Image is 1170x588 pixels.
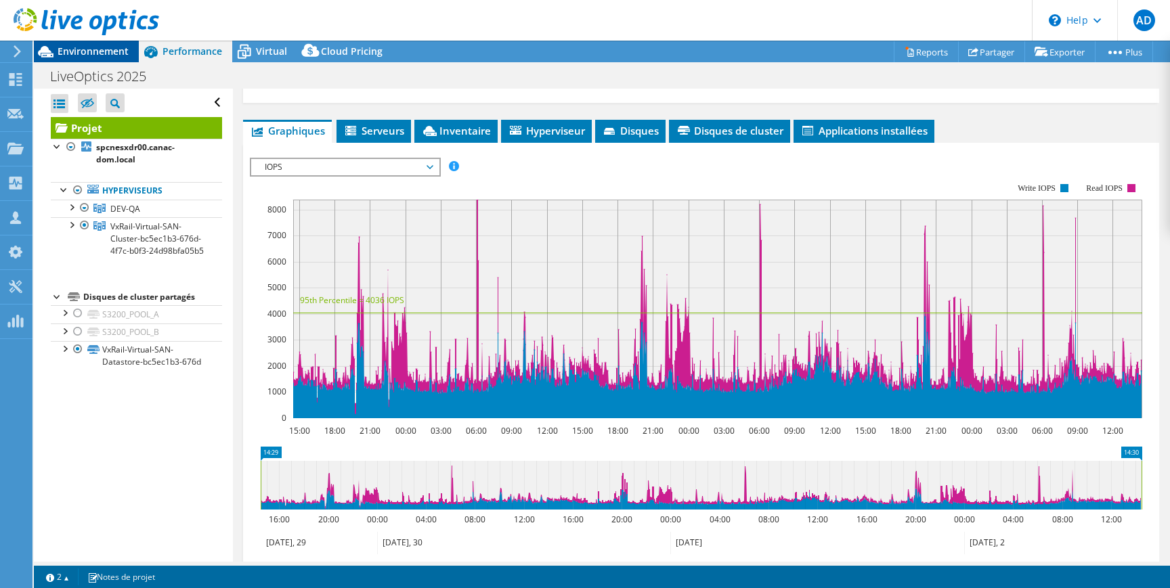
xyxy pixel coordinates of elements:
text: 08:00 [464,514,485,525]
text: 00:00 [961,425,982,436]
text: 09:00 [783,425,804,436]
a: Partager [958,41,1025,62]
h1: LiveOptics 2025 [44,69,167,84]
span: Cloud Pricing [321,45,383,58]
text: 06:00 [1031,425,1052,436]
text: 16:00 [268,514,289,525]
text: 21:00 [359,425,380,436]
text: 04:00 [709,514,730,525]
span: AD [1133,9,1155,31]
a: Plus [1095,41,1153,62]
text: 5000 [267,281,286,293]
text: Read IOPS [1086,183,1123,193]
text: Write IOPS [1018,183,1056,193]
span: Inventaire [421,124,491,137]
text: 09:00 [500,425,521,436]
text: 03:00 [430,425,451,436]
text: 95th Percentile = 4036 IOPS [300,294,404,306]
text: 4000 [267,308,286,319]
text: 15:00 [854,425,875,436]
span: Graphiques [250,124,325,137]
text: 08:00 [1052,514,1072,525]
span: Serveurs [343,124,404,137]
div: Disques de cluster partagés [83,289,222,305]
text: 0 [282,412,286,424]
text: 18:00 [324,425,345,436]
a: Hyperviseurs [51,182,222,200]
text: 03:00 [713,425,734,436]
span: Performance [162,45,222,58]
a: S3200_POOL_A [51,305,222,323]
a: VxRail-Virtual-SAN-Datastore-bc5ec1b3-676d [51,341,222,371]
text: 16:00 [856,514,877,525]
text: 09:00 [1066,425,1087,436]
text: 12:00 [513,514,534,525]
text: 03:00 [996,425,1017,436]
text: 21:00 [925,425,946,436]
text: 04:00 [415,514,436,525]
text: 18:00 [607,425,628,436]
span: Environnement [58,45,129,58]
text: 18:00 [890,425,911,436]
a: spcnesxdr00.canac-dom.local [51,139,222,168]
span: Disques de cluster [676,124,783,137]
text: 08:00 [758,514,779,525]
text: 12:00 [1102,425,1123,436]
text: 8000 [267,204,286,215]
text: 2000 [267,360,286,371]
a: S3200_POOL_B [51,323,222,341]
span: IOPS [258,159,432,175]
text: 6000 [267,256,286,267]
span: VxRail-Virtual-SAN-Cluster-bc5ec1b3-676d-4f7c-b0f3-24d98bfa05b5 [110,221,204,256]
text: 20:00 [905,514,926,525]
a: Exporter [1024,41,1096,62]
span: Virtual [256,45,287,58]
text: 12:00 [819,425,840,436]
text: 00:00 [366,514,387,525]
text: 1000 [267,386,286,397]
svg: \n [1049,14,1061,26]
text: 06:00 [465,425,486,436]
text: 00:00 [659,514,680,525]
a: Reports [894,41,959,62]
text: 16:00 [562,514,583,525]
text: 7000 [267,229,286,241]
text: 04:00 [1002,514,1023,525]
text: 12:00 [1100,514,1121,525]
span: Applications installées [800,124,928,137]
text: 12:00 [536,425,557,436]
text: 20:00 [611,514,632,525]
span: DEV-QA [110,203,140,214]
text: 00:00 [395,425,416,436]
a: 2 [37,568,79,585]
span: Disques [602,124,659,137]
text: 20:00 [318,514,339,525]
a: VxRail-Virtual-SAN-Cluster-bc5ec1b3-676d-4f7c-b0f3-24d98bfa05b5 [51,217,222,259]
text: 00:00 [953,514,974,525]
a: DEV-QA [51,200,222,217]
text: 15:00 [288,425,309,436]
text: 00:00 [678,425,699,436]
span: Hyperviseur [508,124,585,137]
text: 15:00 [571,425,592,436]
text: 3000 [267,334,286,345]
a: Notes de projet [78,568,165,585]
text: 21:00 [642,425,663,436]
text: 06:00 [748,425,769,436]
b: spcnesxdr00.canac-dom.local [96,141,175,165]
text: 12:00 [806,514,827,525]
a: Projet [51,117,222,139]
